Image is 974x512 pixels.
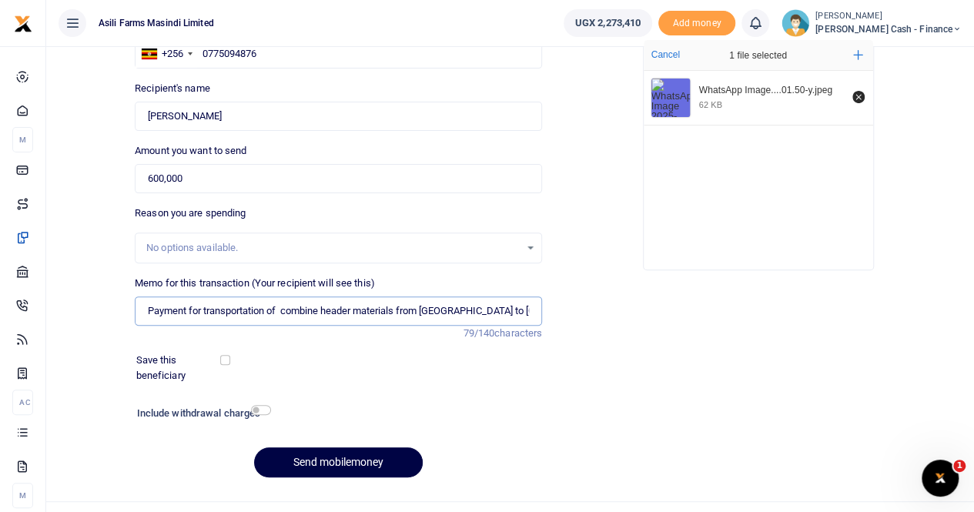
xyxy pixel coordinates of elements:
[12,390,33,415] li: Ac
[850,89,867,105] button: Remove file
[463,327,494,339] span: 79/140
[658,16,735,28] a: Add money
[137,407,264,420] h6: Include withdrawal charges
[162,46,183,62] div: +256
[135,296,542,326] input: Enter extra information
[557,9,658,37] li: Wallet ballance
[135,206,246,221] label: Reason you are spending
[14,17,32,28] a: logo-small logo-large logo-large
[254,447,423,477] button: Send mobilemoney
[699,85,844,97] div: WhatsApp Image 2025-10-01 at 16.01.50-y.jpeg
[146,240,520,256] div: No options available.
[782,9,962,37] a: profile-user [PERSON_NAME] [PERSON_NAME] Cash - Finance
[699,99,722,110] div: 62 KB
[782,9,809,37] img: profile-user
[658,11,735,36] li: Toup your wallet
[847,44,869,66] button: Add more files
[136,40,197,68] div: Uganda: +256
[564,9,652,37] a: UGX 2,273,410
[643,39,874,270] div: File Uploader
[953,460,966,472] span: 1
[658,11,735,36] span: Add money
[135,164,542,193] input: UGX
[651,79,690,117] img: WhatsApp Image 2025-10-01 at 16.01.50-y.jpeg
[575,15,641,31] span: UGX 2,273,410
[135,81,210,96] label: Recipient's name
[815,10,962,23] small: [PERSON_NAME]
[12,127,33,152] li: M
[135,143,246,159] label: Amount you want to send
[647,45,684,65] button: Cancel
[693,40,824,71] div: 1 file selected
[136,353,223,383] label: Save this beneficiary
[494,327,542,339] span: characters
[922,460,959,497] iframe: Intercom live chat
[135,276,375,291] label: Memo for this transaction (Your recipient will see this)
[12,483,33,508] li: M
[815,22,962,36] span: [PERSON_NAME] Cash - Finance
[14,15,32,33] img: logo-small
[135,102,542,131] input: Loading name...
[92,16,220,30] span: Asili Farms Masindi Limited
[135,39,542,69] input: Enter phone number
